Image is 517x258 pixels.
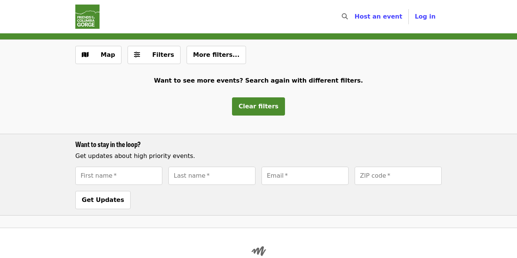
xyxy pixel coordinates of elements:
[154,77,363,84] span: Want to see more events? Search again with different filters.
[352,8,358,26] input: Search
[355,13,402,20] a: Host an event
[101,51,115,58] span: Map
[128,46,181,64] button: Filters (0 selected)
[75,167,162,185] input: [object Object]
[355,167,442,185] input: [object Object]
[75,5,100,29] img: Friends Of The Columbia Gorge - Home
[238,103,279,110] span: Clear filters
[409,9,442,24] button: Log in
[187,46,246,64] button: More filters...
[75,191,131,209] button: Get Updates
[168,167,255,185] input: [object Object]
[415,13,436,20] span: Log in
[134,51,140,58] i: sliders-h icon
[75,46,121,64] button: Show map view
[193,51,240,58] span: More filters...
[75,152,195,159] span: Get updates about high priority events.
[75,139,141,149] span: Want to stay in the loop?
[232,97,285,116] button: Clear filters
[152,51,174,58] span: Filters
[262,167,349,185] input: [object Object]
[82,196,124,203] span: Get Updates
[342,13,348,20] i: search icon
[82,51,89,58] i: map icon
